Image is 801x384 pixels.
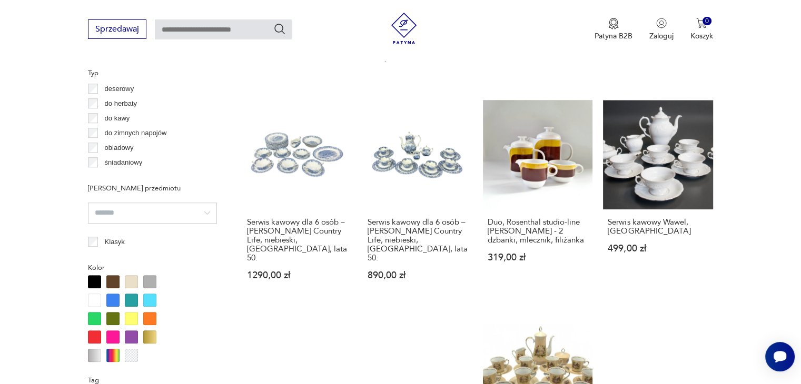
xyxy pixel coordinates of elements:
[603,100,713,300] a: Serwis kawowy Wawel, PolskaSerwis kawowy Wawel, [GEOGRAPHIC_DATA]499,00 zł
[483,100,592,300] a: Duo, Rosenthal studio-line A. Pozzi - 2 dzbanki, mlecznik, filiżankaDuo, Rosenthal studio-line [P...
[247,218,347,262] h3: Serwis kawowy dla 6 osób – [PERSON_NAME] Country Life, niebieski, [GEOGRAPHIC_DATA], lata 50.
[88,183,217,194] p: [PERSON_NAME] przedmiotu
[273,23,286,35] button: Szukaj
[88,26,146,34] a: Sprzedawaj
[608,244,708,253] p: 499,00 zł
[488,253,588,262] p: 319,00 zł
[105,127,167,139] p: do zimnych napojów
[105,113,130,124] p: do kawy
[765,342,795,371] iframe: Smartsupp widget button
[105,157,143,168] p: śniadaniowy
[368,271,468,280] p: 890,00 zł
[690,31,713,41] p: Koszyk
[88,262,217,274] p: Kolor
[247,271,347,280] p: 1290,00 zł
[368,54,468,63] p: 4600,00 zł
[690,18,713,41] button: 0Koszyk
[595,18,632,41] button: Patyna B2B
[105,142,134,154] p: obiadowy
[696,18,707,28] img: Ikona koszyka
[608,18,619,29] img: Ikona medalu
[703,17,711,26] div: 0
[105,98,137,109] p: do herbaty
[649,31,674,41] p: Zaloguj
[105,83,134,95] p: deserowy
[656,18,667,28] img: Ikonka użytkownika
[88,19,146,39] button: Sprzedawaj
[105,236,125,248] p: Klasyk
[388,13,420,44] img: Patyna - sklep z meblami i dekoracjami vintage
[88,67,217,79] p: Typ
[363,100,472,300] a: Serwis kawowy dla 6 osób – Myott’s Country Life, niebieski, Anglia, lata 50.Serwis kawowy dla 6 o...
[368,218,468,262] h3: Serwis kawowy dla 6 osób – [PERSON_NAME] Country Life, niebieski, [GEOGRAPHIC_DATA], lata 50.
[488,218,588,245] h3: Duo, Rosenthal studio-line [PERSON_NAME] - 2 dzbanki, mlecznik, filiżanka
[595,18,632,41] a: Ikona medaluPatyna B2B
[649,18,674,41] button: Zaloguj
[608,218,708,236] h3: Serwis kawowy Wawel, [GEOGRAPHIC_DATA]
[595,31,632,41] p: Patyna B2B
[242,100,352,300] a: Serwis kawowy dla 6 osób – Myott’s Country Life, niebieski, Anglia, lata 50.Serwis kawowy dla 6 o...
